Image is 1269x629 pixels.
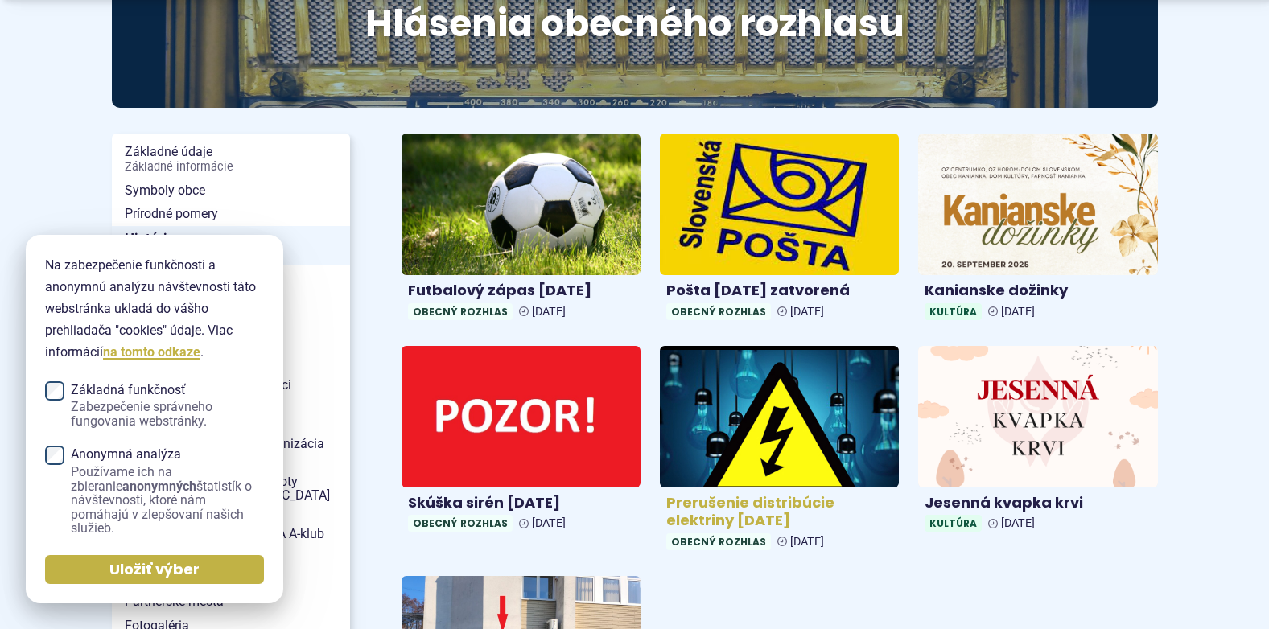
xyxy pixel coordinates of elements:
[125,140,337,178] span: Základné údaje
[790,305,824,319] span: [DATE]
[925,282,1151,300] h4: Kanianske dožinky
[925,494,1151,512] h4: Jesenná kvapka krvi
[790,535,824,549] span: [DATE]
[660,134,899,326] a: Pošta [DATE] zatvorená Obecný rozhlas [DATE]
[45,555,264,584] button: Uložiť výber
[918,346,1157,538] a: Jesenná kvapka krvi Kultúra [DATE]
[532,516,566,530] span: [DATE]
[112,226,350,265] a: HistóriaČasová os
[1001,516,1035,530] span: [DATE]
[408,282,634,300] h4: Futbalový zápas [DATE]
[402,346,641,538] a: Skúška sirén [DATE] Obecný rozhlas [DATE]
[408,494,634,512] h4: Skúška sirén [DATE]
[666,282,892,300] h4: Pošta [DATE] zatvorená
[408,515,513,532] span: Obecný rozhlas
[408,303,513,320] span: Obecný rozhlas
[125,179,337,203] span: Symboly obce
[122,479,196,494] strong: anonymných
[1001,305,1035,319] span: [DATE]
[103,344,200,360] a: na tomto odkaze
[918,134,1157,326] a: Kanianske dožinky Kultúra [DATE]
[925,515,982,532] span: Kultúra
[666,494,892,530] h4: Prerušenie distribúcie elektriny [DATE]
[532,305,566,319] span: [DATE]
[45,446,64,465] input: Anonymná analýzaPoužívame ich na zbieranieanonymnýchštatistík o návštevnosti, ktoré nám pomáhajú ...
[125,202,337,226] span: Prírodné pomery
[112,202,350,226] a: Prírodné pomery
[71,447,264,536] span: Anonymná analýza
[666,303,771,320] span: Obecný rozhlas
[112,179,350,203] a: Symboly obce
[125,226,337,265] span: História
[112,140,350,178] a: Základné údajeZákladné informácie
[402,134,641,326] a: Futbalový zápas [DATE] Obecný rozhlas [DATE]
[109,561,200,579] span: Uložiť výber
[660,346,899,557] a: Prerušenie distribúcie elektriny [DATE] Obecný rozhlas [DATE]
[71,400,264,428] span: Zabezpečenie správneho fungovania webstránky.
[925,303,982,320] span: Kultúra
[666,533,771,550] span: Obecný rozhlas
[45,381,64,401] input: Základná funkčnosťZabezpečenie správneho fungovania webstránky.
[71,383,264,429] span: Základná funkčnosť
[71,465,264,536] span: Používame ich na zbieranie štatistík o návštevnosti, ktoré nám pomáhajú v zlepšovaní našich služieb.
[45,254,264,364] p: Na zabezpečenie funkčnosti a anonymnú analýzu návštevnosti táto webstránka ukladá do vášho prehli...
[125,161,337,174] span: Základné informácie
